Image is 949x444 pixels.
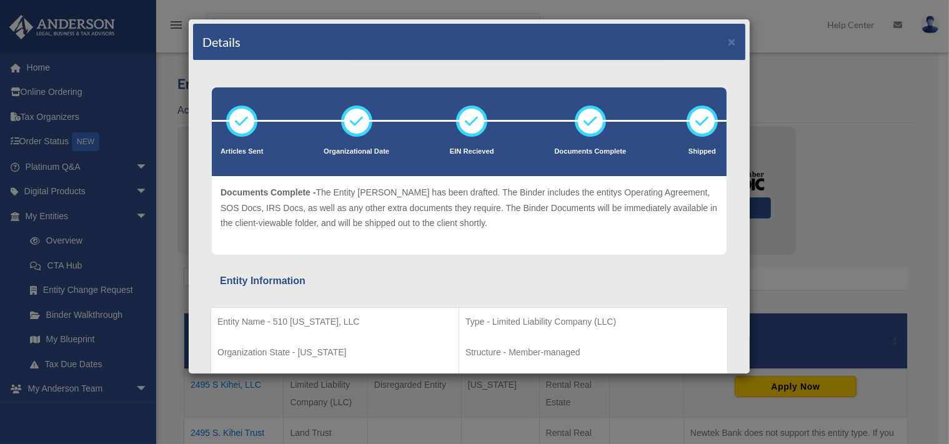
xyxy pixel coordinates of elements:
p: The Entity [PERSON_NAME] has been drafted. The Binder includes the entitys Operating Agreement, S... [221,185,718,231]
p: Organization State - [US_STATE] [217,345,452,360]
p: Organizational Date [324,146,389,158]
p: Documents Complete [554,146,626,158]
p: Type - Limited Liability Company (LLC) [465,314,721,330]
p: Shipped [687,146,718,158]
p: Entity Name - 510 [US_STATE], LLC [217,314,452,330]
div: Entity Information [220,272,718,290]
span: Documents Complete - [221,187,316,197]
p: EIN Recieved [450,146,494,158]
button: × [728,35,736,48]
p: Structure - Member-managed [465,345,721,360]
p: Articles Sent [221,146,263,158]
h4: Details [202,33,241,51]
